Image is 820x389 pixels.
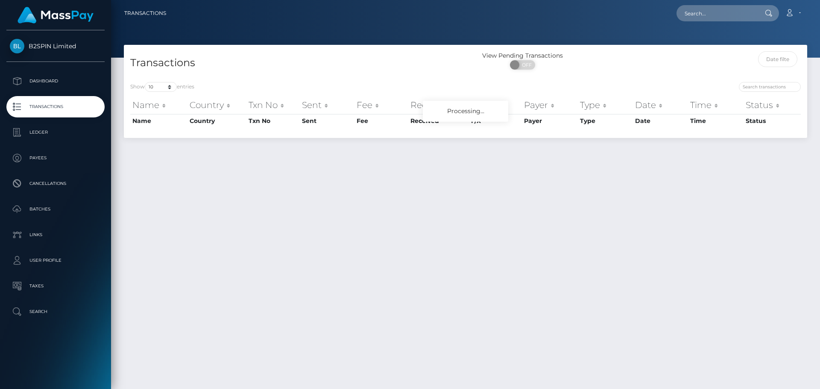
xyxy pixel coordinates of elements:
label: Show entries [130,82,194,92]
span: B2SPIN Limited [6,42,105,50]
th: Country [187,114,247,128]
th: Date [633,114,688,128]
input: Search transactions [739,82,801,92]
span: OFF [515,60,536,70]
th: Payer [522,97,578,114]
a: Transactions [6,96,105,117]
p: Taxes [10,280,101,292]
a: Cancellations [6,173,105,194]
a: User Profile [6,250,105,271]
th: Status [744,114,801,128]
p: Dashboard [10,75,101,88]
th: Name [130,97,187,114]
a: Taxes [6,275,105,297]
a: Ledger [6,122,105,143]
th: Payer [522,114,578,128]
div: Processing... [423,101,508,122]
th: Sent [300,97,354,114]
a: Links [6,224,105,246]
p: User Profile [10,254,101,267]
th: Country [187,97,247,114]
th: Txn No [246,97,300,114]
th: Txn No [246,114,300,128]
p: Batches [10,203,101,216]
th: Name [130,114,187,128]
h4: Transactions [130,56,459,70]
div: View Pending Transactions [466,51,580,60]
a: Dashboard [6,70,105,92]
p: Cancellations [10,177,101,190]
th: Type [578,114,633,128]
th: Time [688,97,744,114]
p: Payees [10,152,101,164]
th: Fee [354,114,408,128]
th: Sent [300,114,354,128]
th: Fee [354,97,408,114]
a: Payees [6,147,105,169]
th: F/X [469,97,522,114]
th: Received [408,114,469,128]
th: Status [744,97,801,114]
input: Date filter [758,51,798,67]
th: Type [578,97,633,114]
img: MassPay Logo [18,7,94,23]
th: Date [633,97,688,114]
a: Transactions [124,4,166,22]
th: Time [688,114,744,128]
p: Links [10,228,101,241]
p: Search [10,305,101,318]
th: Received [408,97,469,114]
p: Ledger [10,126,101,139]
img: B2SPIN Limited [10,39,24,53]
a: Search [6,301,105,322]
input: Search... [676,5,757,21]
a: Batches [6,199,105,220]
p: Transactions [10,100,101,113]
select: Showentries [145,82,177,92]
